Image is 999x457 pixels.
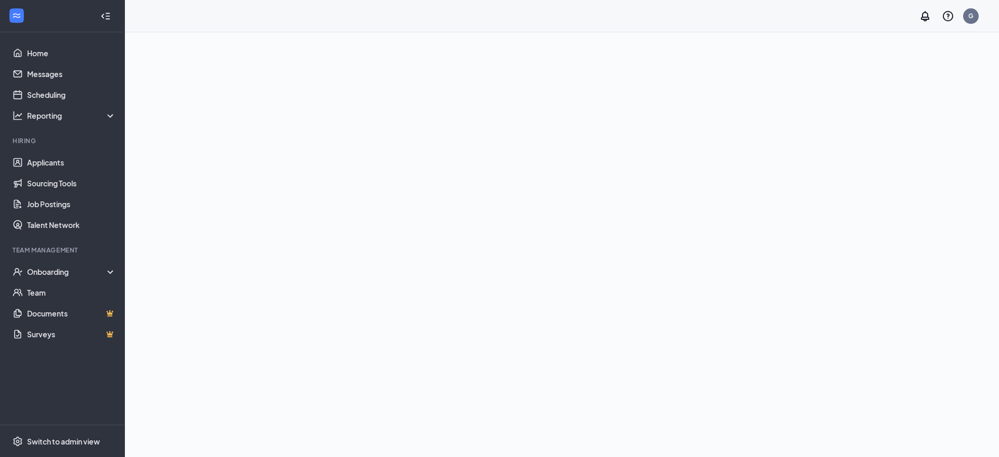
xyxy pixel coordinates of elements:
[11,10,22,21] svg: WorkstreamLogo
[919,10,931,22] svg: Notifications
[27,84,116,105] a: Scheduling
[27,64,116,84] a: Messages
[12,110,23,121] svg: Analysis
[27,214,116,235] a: Talent Network
[12,436,23,447] svg: Settings
[27,303,116,324] a: DocumentsCrown
[27,173,116,194] a: Sourcing Tools
[12,136,114,145] div: Hiring
[27,110,117,121] div: Reporting
[942,10,954,22] svg: QuestionInfo
[968,11,974,20] div: G
[27,436,100,447] div: Switch to admin view
[27,282,116,303] a: Team
[27,194,116,214] a: Job Postings
[12,246,114,255] div: Team Management
[27,266,117,277] div: Onboarding
[27,43,116,64] a: Home
[100,11,111,21] svg: Collapse
[12,266,23,277] svg: UserCheck
[27,152,116,173] a: Applicants
[27,324,116,345] a: SurveysCrown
